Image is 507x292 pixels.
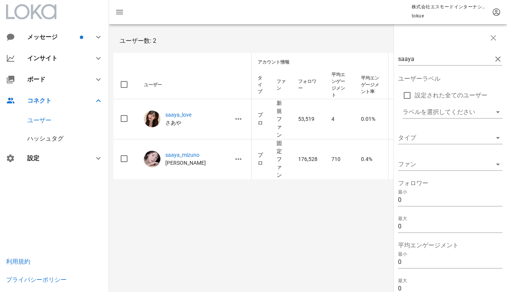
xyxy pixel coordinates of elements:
[27,55,85,62] div: インサイト
[388,99,409,139] td: 1
[258,112,263,126] span: プロ
[277,100,282,138] span: 新規ファン
[493,55,502,64] button: clear icon
[120,36,156,45] span: ユーザー数: 2
[398,158,502,170] div: ファンclear icon
[144,151,160,167] img: saaya_mizuno
[355,99,388,139] td: 0.01%
[27,76,85,83] div: ボード
[6,258,30,265] a: 利用規約
[398,132,502,144] div: タイプclear icon
[298,79,316,91] span: フォロワー
[388,53,502,71] th: メンション・タグ投稿
[144,111,160,127] img: saaya_love
[27,97,85,104] div: コネクト
[355,139,388,179] td: 0.4%
[412,3,487,11] p: 株式会社エスモードインターナショナル
[258,75,262,94] span: タイプ
[27,135,64,142] a: ハッシュタグ
[325,99,355,139] td: 4
[27,155,85,162] div: 設定
[398,75,440,82] label: ユーザーラベル
[415,92,502,99] label: 設定された全てのユーザー
[361,75,379,94] span: 平均エンゲージメント率
[144,82,162,87] span: ユーザー
[277,140,282,178] span: 固定ファン
[6,276,67,283] a: プライバシーポリシー
[398,242,459,249] label: 平均エンゲージメント
[325,139,355,179] td: 710
[251,53,388,71] th: アカウント情報
[292,139,326,179] td: 176,528
[165,111,219,119] a: saaya_love
[258,152,263,166] span: プロ
[412,12,487,20] p: tokue
[165,151,219,159] a: saaya_mizuno
[80,36,83,39] span: バッジ
[27,33,78,41] div: メッセージ
[331,72,345,98] span: 平均エンゲージメント
[388,139,409,179] td: 11
[27,117,51,124] a: ユーザー
[165,159,219,167] p: saaya mizuno
[277,79,286,91] span: ファン
[165,119,219,127] p: さあや
[292,99,326,139] td: 53,519
[398,180,428,187] label: フォロワー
